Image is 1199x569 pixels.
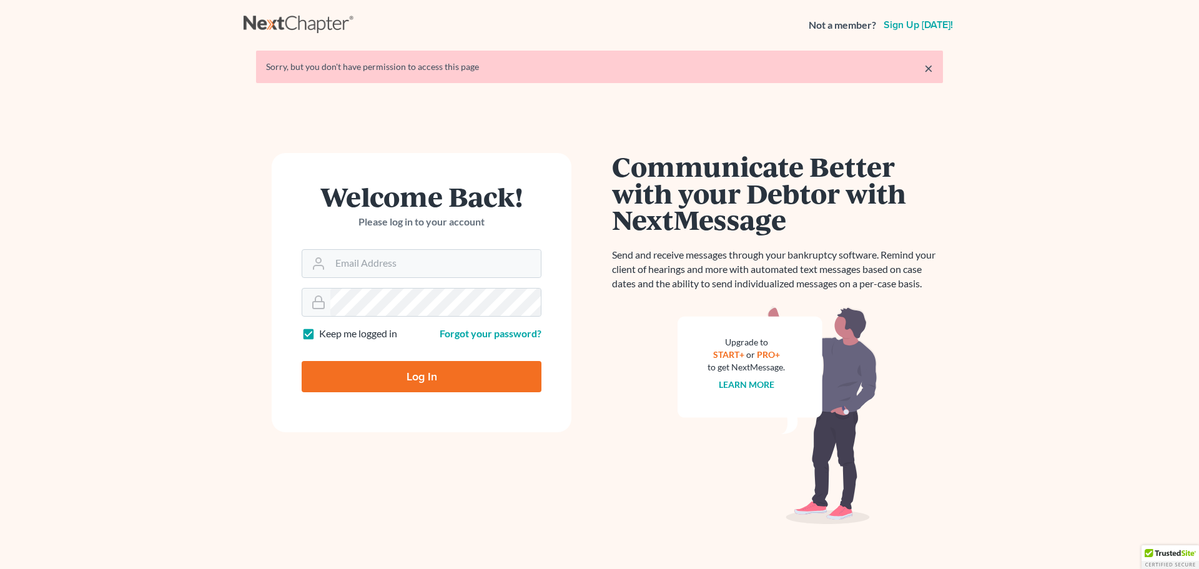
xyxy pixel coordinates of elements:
a: Forgot your password? [440,327,541,339]
div: TrustedSite Certified [1142,545,1199,569]
a: Learn more [719,379,774,390]
img: nextmessage_bg-59042aed3d76b12b5cd301f8e5b87938c9018125f34e5fa2b7a6b67550977c72.svg [678,306,877,525]
p: Send and receive messages through your bankruptcy software. Remind your client of hearings and mo... [612,248,943,291]
a: Sign up [DATE]! [881,20,955,30]
p: Please log in to your account [302,215,541,229]
h1: Welcome Back! [302,183,541,210]
h1: Communicate Better with your Debtor with NextMessage [612,153,943,233]
input: Log In [302,361,541,392]
div: Upgrade to [708,336,785,349]
span: or [746,349,755,360]
a: START+ [713,349,744,360]
div: Sorry, but you don't have permission to access this page [266,61,933,73]
div: to get NextMessage. [708,361,785,374]
strong: Not a member? [809,18,876,32]
a: × [924,61,933,76]
label: Keep me logged in [319,327,397,341]
input: Email Address [330,250,541,277]
a: PRO+ [757,349,780,360]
